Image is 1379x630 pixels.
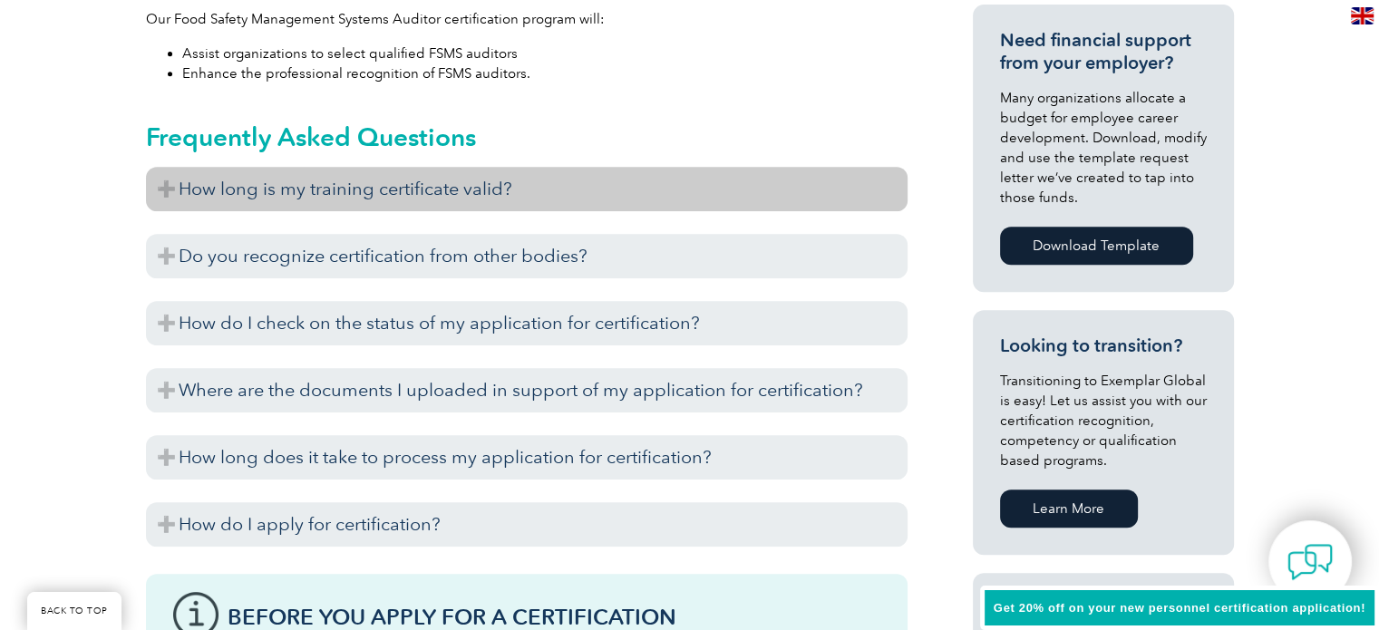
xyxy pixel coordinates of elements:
[146,368,908,412] h3: Where are the documents I uploaded in support of my application for certification?
[1000,227,1193,265] a: Download Template
[146,167,908,211] h3: How long is my training certificate valid?
[27,592,121,630] a: BACK TO TOP
[228,606,880,628] h3: Before You Apply For a Certification
[994,601,1365,615] span: Get 20% off on your new personnel certification application!
[1000,489,1138,528] a: Learn More
[1287,539,1333,585] img: contact-chat.png
[1351,7,1374,24] img: en
[1000,334,1207,357] h3: Looking to transition?
[146,234,908,278] h3: Do you recognize certification from other bodies?
[1000,88,1207,208] p: Many organizations allocate a budget for employee career development. Download, modify and use th...
[146,301,908,345] h3: How do I check on the status of my application for certification?
[146,9,908,29] p: Our Food Safety Management Systems Auditor certification program will:
[182,44,908,63] li: Assist organizations to select qualified FSMS auditors
[146,435,908,480] h3: How long does it take to process my application for certification?
[146,502,908,547] h3: How do I apply for certification?
[146,122,908,151] h2: Frequently Asked Questions
[1000,371,1207,470] p: Transitioning to Exemplar Global is easy! Let us assist you with our certification recognition, c...
[182,63,908,83] li: Enhance the professional recognition of FSMS auditors.
[1000,29,1207,74] h3: Need financial support from your employer?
